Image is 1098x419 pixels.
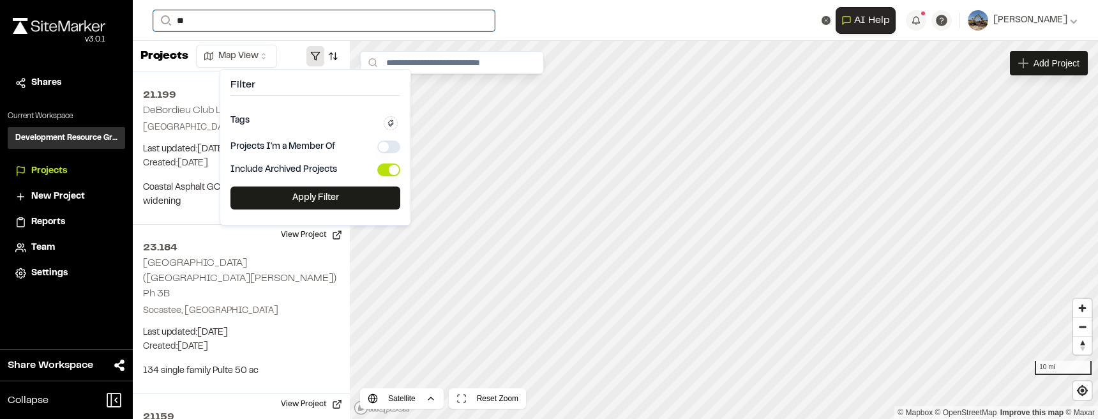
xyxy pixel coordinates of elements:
[354,400,410,415] a: Mapbox logo
[143,240,340,255] h2: 23.184
[898,408,933,417] a: Mapbox
[836,7,901,34] div: Open AI Assistant
[1073,337,1092,354] span: Reset bearing to north
[230,116,250,125] label: Tags
[1073,317,1092,336] button: Zoom out
[230,142,335,151] label: Projects I'm a Member Of
[143,259,336,298] h2: [GEOGRAPHIC_DATA] ([GEOGRAPHIC_DATA][PERSON_NAME]) Ph 3B
[822,16,831,25] button: Clear text
[143,304,340,318] p: Socastee, [GEOGRAPHIC_DATA]
[143,106,287,115] h2: DeBordieu Club Luvan Widening
[15,190,117,204] a: New Project
[143,156,340,171] p: Created: [DATE]
[15,76,117,90] a: Shares
[13,34,105,45] div: Oh geez...please don't...
[143,142,340,156] p: Last updated: [DATE]
[1034,57,1079,70] span: Add Project
[143,181,340,209] p: Coastal Asphalt GC, S&ME Civil; 5 ft road widening
[31,190,85,204] span: New Project
[143,340,340,354] p: Created: [DATE]
[1073,336,1092,354] button: Reset bearing to north
[13,18,105,34] img: rebrand.png
[143,326,340,340] p: Last updated: [DATE]
[153,10,176,31] button: Search
[968,10,1078,31] button: [PERSON_NAME]
[31,241,55,255] span: Team
[143,88,340,103] h2: 21.199
[8,358,93,373] span: Share Workspace
[273,225,350,245] button: View Project
[273,394,350,415] button: View Project
[1065,408,1095,417] a: Maxar
[854,13,890,28] span: AI Help
[31,266,68,280] span: Settings
[15,266,117,280] a: Settings
[1000,408,1064,417] a: Map feedback
[968,10,988,31] img: User
[836,7,896,34] button: Open AI Assistant
[140,48,188,65] p: Projects
[1073,318,1092,336] span: Zoom out
[935,408,997,417] a: OpenStreetMap
[143,364,340,378] p: 134 single family Pulte 50 ac
[360,388,444,409] button: Satellite
[31,164,67,178] span: Projects
[15,132,117,144] h3: Development Resource Group
[31,76,61,90] span: Shares
[1035,361,1092,375] div: 10 mi
[8,393,49,408] span: Collapse
[8,110,125,122] p: Current Workspace
[230,187,400,209] button: Apply Filter
[230,165,337,174] label: Include Archived Projects
[1073,299,1092,317] button: Zoom in
[31,215,65,229] span: Reports
[15,164,117,178] a: Projects
[1073,381,1092,400] button: Find my location
[143,121,340,135] p: [GEOGRAPHIC_DATA], [GEOGRAPHIC_DATA]
[15,241,117,255] a: Team
[993,13,1067,27] span: [PERSON_NAME]
[15,215,117,229] a: Reports
[230,80,400,96] h4: Filter
[384,116,398,130] button: Edit Tags
[449,388,526,409] button: Reset Zoom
